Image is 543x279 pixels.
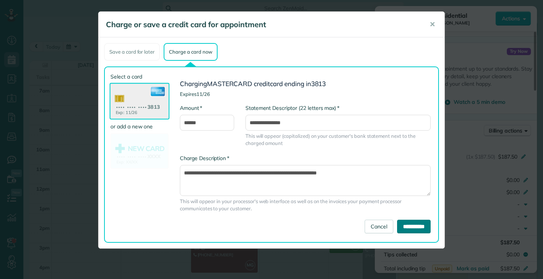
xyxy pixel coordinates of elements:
label: or add a new one [110,123,169,130]
span: This will appear (capitalized) on your customer's bank statement next to the charged amount [245,133,431,147]
div: Charge a card now [164,43,217,61]
h4: Expires [180,91,431,97]
span: credit [254,80,270,88]
label: Statement Descriptor (22 letters max) [245,104,339,112]
label: Charge Description [180,154,229,162]
label: Amount [180,104,202,112]
h5: Charge or save a credit card for appointment [106,19,419,30]
label: Select a card [110,73,169,80]
span: ✕ [429,20,435,29]
span: 3813 [311,80,326,88]
span: This will appear in your processor's web interface as well as on the invoices your payment proces... [180,198,431,212]
a: Cancel [365,220,393,233]
h3: Charging card ending in [180,80,431,88]
div: Save a card for later [104,43,160,61]
span: MASTERCARD [207,80,253,88]
span: 11/26 [196,91,210,97]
